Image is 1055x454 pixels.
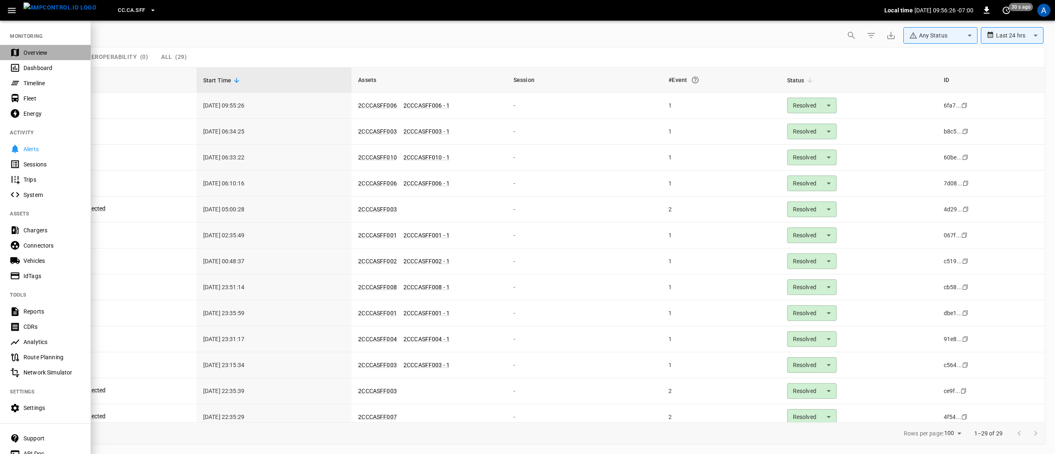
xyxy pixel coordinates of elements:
[1000,4,1013,17] button: set refresh interval
[23,160,81,168] div: Sessions
[23,64,81,72] div: Dashboard
[914,6,973,14] p: [DATE] 09:56:26 -07:00
[23,323,81,331] div: CDRs
[23,79,81,87] div: Timeline
[23,226,81,234] div: Chargers
[23,272,81,280] div: IdTags
[23,434,81,442] div: Support
[23,2,96,13] img: ampcontrol.io logo
[23,176,81,184] div: Trips
[1009,3,1033,11] span: 30 s ago
[23,145,81,153] div: Alerts
[884,6,913,14] p: Local time
[23,110,81,118] div: Energy
[23,368,81,377] div: Network Simulator
[23,257,81,265] div: Vehicles
[23,241,81,250] div: Connectors
[1037,4,1050,17] div: profile-icon
[23,49,81,57] div: Overview
[23,94,81,103] div: Fleet
[23,338,81,346] div: Analytics
[23,353,81,361] div: Route Planning
[23,404,81,412] div: Settings
[23,307,81,316] div: Reports
[118,6,145,15] span: CC.CA.SFF
[23,191,81,199] div: System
